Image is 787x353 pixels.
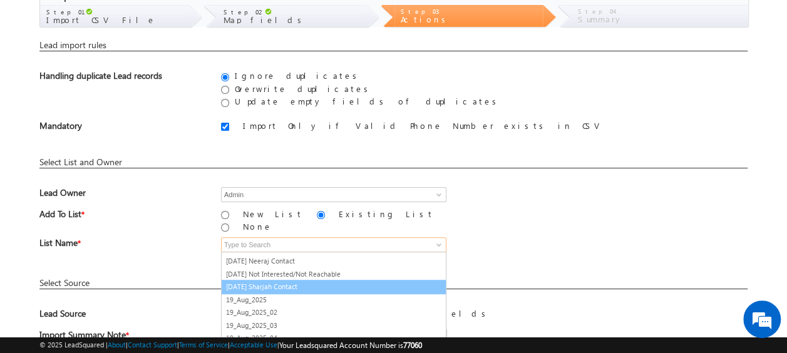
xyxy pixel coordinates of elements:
[108,340,126,349] a: About
[222,306,446,319] a: 19_Aug_2025_02
[335,208,438,219] label: Existing List
[179,340,228,349] a: Terms of Service
[231,83,373,94] label: Overwrite duplicates
[221,187,446,202] input: Type to Search
[430,188,445,201] a: Show All Items
[231,70,361,81] label: Ignore duplicates
[224,8,262,16] span: Step 02
[577,8,617,15] span: Step 04
[222,255,446,268] a: [DATE] Neeraj Contact
[230,340,277,349] a: Acceptable Use
[221,237,446,252] input: Type to Search
[39,156,748,168] div: Select List and Owner
[39,120,203,138] span: Mandatory
[401,8,439,15] span: Step 03
[224,14,306,25] span: Map fields
[205,6,235,36] div: Minimize live chat window
[39,339,422,351] span: © 2025 LeadSquared | | | | |
[39,187,203,205] span: Lead Owner
[222,319,446,332] a: 19_Aug_2025_03
[46,14,156,25] span: Import CSV File
[577,14,622,24] span: Summary
[170,270,227,287] em: Start Chat
[222,268,446,281] a: [DATE] Not Interested/Not Reachable
[39,39,748,51] div: Lead import rules
[221,280,446,294] a: [DATE] Sharjah Contact
[128,340,177,349] a: Contact Support
[39,70,203,88] div: Handling duplicate Lead records
[65,66,210,82] div: Chat with us now
[239,208,307,219] label: New List
[39,277,748,289] div: Select Source
[279,340,422,350] span: Your Leadsquared Account Number is
[39,308,203,325] span: Lead Source
[39,237,203,255] span: List Name
[39,329,203,347] span: Import Summary Note
[239,221,276,232] label: None
[239,120,603,131] label: Import Only if Valid Phone Number exists in CSV
[21,66,53,82] img: d_60004797649_company_0_60004797649
[430,238,445,251] a: Show All Items
[46,8,83,16] span: Step 01
[222,332,446,345] a: 19_Aug_2025_04
[16,116,229,260] textarea: Type your message and hit 'Enter'
[403,340,422,350] span: 77060
[221,308,748,325] div: Already selected in mapped fields
[39,208,203,227] span: Add To List
[231,96,501,106] label: Update empty fields of duplicates
[401,14,450,24] span: Actions
[222,294,446,307] a: 19_Aug_2025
